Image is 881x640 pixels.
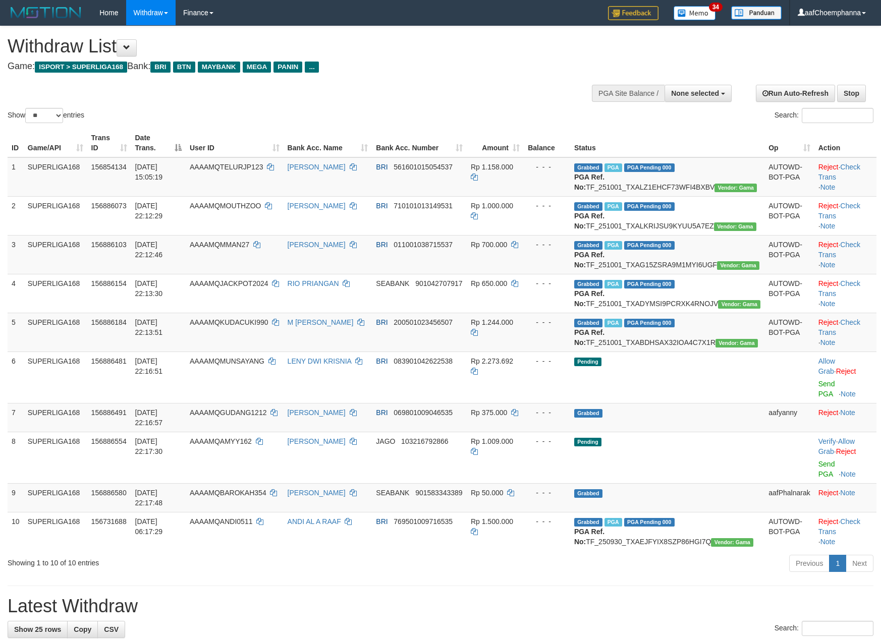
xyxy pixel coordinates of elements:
input: Search: [802,621,873,636]
td: · [814,403,876,432]
td: AUTOWD-BOT-PGA [764,196,814,235]
th: ID [8,129,24,157]
th: Op: activate to sort column ascending [764,129,814,157]
a: Note [820,222,836,230]
a: Reject [818,517,839,526]
a: Run Auto-Refresh [756,85,835,102]
span: Copy 103216792866 to clipboard [401,437,448,445]
td: 1 [8,157,24,197]
td: SUPERLIGA168 [24,157,87,197]
div: - - - [528,516,566,527]
span: AAAAMQAMYY162 [190,437,252,445]
span: Copy 901583343389 to clipboard [415,489,462,497]
th: Bank Acc. Name: activate to sort column ascending [284,129,372,157]
td: TF_251001_TXAG15ZSRA9M1MYI6UGF [570,235,764,274]
b: PGA Ref. No: [574,289,604,308]
a: [PERSON_NAME] [288,241,346,249]
span: BRI [376,517,388,526]
span: Vendor URL: https://trx31.1velocity.biz [715,339,758,347]
span: Copy 083901042622538 to clipboard [394,357,453,365]
div: - - - [528,408,566,418]
td: 3 [8,235,24,274]
span: AAAAMQBAROKAH354 [190,489,266,497]
a: RIO PRIANGAN [288,279,339,287]
span: PGA Pending [624,202,675,211]
span: Pending [574,358,601,366]
a: [PERSON_NAME] [288,489,346,497]
a: Note [841,390,856,398]
a: Allow Grab [818,357,835,375]
span: 156886580 [91,489,127,497]
span: Vendor URL: https://trx31.1velocity.biz [714,184,757,192]
span: BRI [376,163,388,171]
b: PGA Ref. No: [574,251,604,269]
td: · · [814,157,876,197]
th: Action [814,129,876,157]
td: SUPERLIGA168 [24,196,87,235]
td: SUPERLIGA168 [24,274,87,313]
span: [DATE] 22:16:51 [135,357,163,375]
span: AAAAMQMUNSAYANG [190,357,264,365]
a: Note [820,338,836,346]
span: 34 [709,3,723,12]
span: BRI [376,241,388,249]
div: - - - [528,356,566,366]
a: Reject [836,447,856,455]
span: Marked by aafsengchandara [604,163,622,172]
a: 1 [829,555,846,572]
span: [DATE] 22:17:48 [135,489,163,507]
a: Reject [818,279,839,287]
th: Date Trans.: activate to sort column descending [131,129,186,157]
td: · · [814,235,876,274]
td: aafPhalnarak [764,483,814,512]
span: AAAAMQKUDACUKI990 [190,318,268,326]
div: - - - [528,436,566,446]
td: · [814,352,876,403]
a: Reject [818,202,839,210]
span: 156731688 [91,517,127,526]
span: [DATE] 22:12:29 [135,202,163,220]
span: 156886481 [91,357,127,365]
span: Grabbed [574,409,602,418]
a: Check Trans [818,517,860,536]
span: Marked by aafromsomean [604,202,622,211]
a: [PERSON_NAME] [288,163,346,171]
td: AUTOWD-BOT-PGA [764,512,814,551]
span: Rp 650.000 [471,279,507,287]
span: 156886554 [91,437,127,445]
span: MEGA [243,62,271,73]
td: SUPERLIGA168 [24,483,87,512]
span: PGA Pending [624,319,675,327]
th: Amount: activate to sort column ascending [467,129,524,157]
span: 156886103 [91,241,127,249]
td: SUPERLIGA168 [24,432,87,483]
a: Check Trans [818,241,860,259]
a: [PERSON_NAME] [288,202,346,210]
span: Grabbed [574,163,602,172]
b: PGA Ref. No: [574,212,604,230]
td: TF_251001_TXADYMSI9PCRXK4RNOJV [570,274,764,313]
td: SUPERLIGA168 [24,235,87,274]
span: SEABANK [376,279,409,287]
span: Rp 1.009.000 [471,437,513,445]
a: Note [840,489,855,497]
span: 156886491 [91,409,127,417]
span: None selected [671,89,719,97]
span: AAAAMQANDI0511 [190,517,253,526]
div: - - - [528,201,566,211]
a: Show 25 rows [8,621,68,638]
span: Grabbed [574,319,602,327]
span: [DATE] 22:13:30 [135,279,163,298]
label: Show entries [8,108,84,123]
span: [DATE] 22:17:30 [135,437,163,455]
a: Send PGA [818,380,835,398]
span: AAAAMQGUDANG1212 [190,409,267,417]
a: Note [840,409,855,417]
div: - - - [528,317,566,327]
div: - - - [528,488,566,498]
a: [PERSON_NAME] [288,409,346,417]
th: Bank Acc. Number: activate to sort column ascending [372,129,467,157]
img: panduan.png [731,6,782,20]
td: 4 [8,274,24,313]
td: aafyanny [764,403,814,432]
